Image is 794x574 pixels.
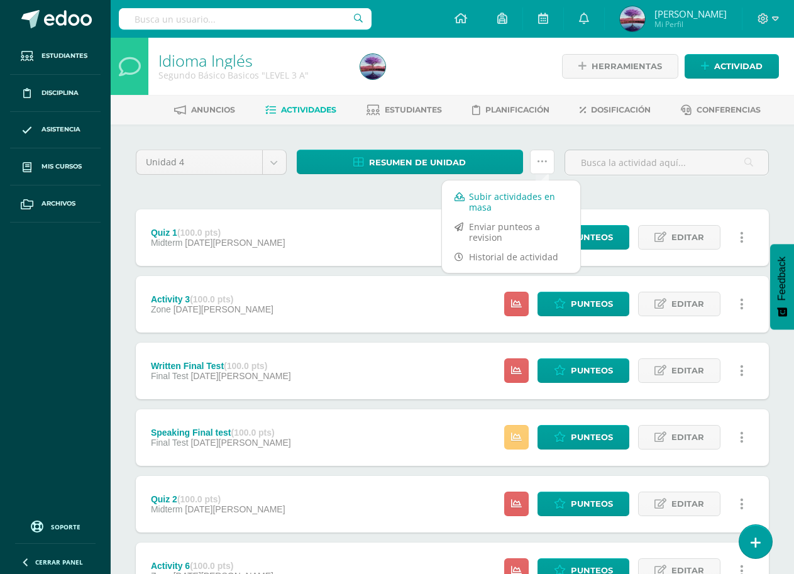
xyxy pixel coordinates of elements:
span: Estudiantes [385,105,442,114]
a: Soporte [15,517,96,534]
div: Activity 6 [151,561,273,571]
h1: Idioma Inglés [158,52,345,69]
span: Midterm [151,504,183,514]
a: Dosificación [580,100,651,120]
span: Conferencias [697,105,761,114]
span: [DATE][PERSON_NAME] [190,438,290,448]
strong: (100.0 pts) [177,494,221,504]
div: Activity 3 [151,294,273,304]
a: Planificación [472,100,549,120]
span: Cerrar panel [35,558,83,566]
a: Herramientas [562,54,678,79]
strong: (100.0 pts) [231,428,274,438]
a: Conferencias [681,100,761,120]
img: b26ecf60efbf93846e8d21fef1a28423.png [620,6,645,31]
a: Anuncios [174,100,235,120]
input: Busca la actividad aquí... [565,150,768,175]
div: Segundo Básico Basicos 'LEVEL 3 A' [158,69,345,81]
span: [DATE][PERSON_NAME] [185,238,285,248]
div: Quiz 1 [151,228,285,238]
a: Punteos [538,292,629,316]
span: Punteos [571,426,613,449]
span: Editar [671,292,704,316]
a: Punteos [538,225,629,250]
a: Actividad [685,54,779,79]
button: Feedback - Mostrar encuesta [770,244,794,329]
a: Disciplina [10,75,101,112]
span: Planificación [485,105,549,114]
span: Dosificación [591,105,651,114]
span: Punteos [571,359,613,382]
span: Final Test [151,438,189,448]
div: Speaking Final test [151,428,291,438]
span: Editar [671,492,704,516]
span: Resumen de unidad [369,151,466,174]
a: Actividades [265,100,336,120]
span: [PERSON_NAME] [654,8,727,20]
a: Mis cursos [10,148,101,185]
span: Final Test [151,371,189,381]
span: Punteos [571,292,613,316]
span: Actividades [281,105,336,114]
span: Asistencia [41,124,80,135]
a: Archivos [10,185,101,223]
span: Archivos [41,199,75,209]
span: Estudiantes [41,51,87,61]
a: Punteos [538,358,629,383]
span: Editar [671,359,704,382]
span: Unidad 4 [146,150,253,174]
span: [DATE][PERSON_NAME] [174,304,273,314]
span: Midterm [151,238,183,248]
span: [DATE][PERSON_NAME] [185,504,285,514]
span: Feedback [776,257,788,301]
a: Idioma Inglés [158,50,253,71]
img: b26ecf60efbf93846e8d21fef1a28423.png [360,54,385,79]
span: Punteos [571,226,613,249]
span: Editar [671,226,704,249]
strong: (100.0 pts) [190,294,233,304]
span: Soporte [51,522,80,531]
a: Unidad 4 [136,150,286,174]
a: Asistencia [10,112,101,149]
span: Herramientas [592,55,662,78]
a: Punteos [538,492,629,516]
span: Actividad [714,55,763,78]
a: Historial de actividad [442,247,580,267]
span: Disciplina [41,88,79,98]
span: [DATE][PERSON_NAME] [190,371,290,381]
input: Busca un usuario... [119,8,372,30]
span: Anuncios [191,105,235,114]
span: Zone [151,304,171,314]
div: Written Final Test [151,361,291,371]
strong: (100.0 pts) [224,361,267,371]
a: Estudiantes [367,100,442,120]
strong: (100.0 pts) [190,561,233,571]
span: Editar [671,426,704,449]
div: Quiz 2 [151,494,285,504]
span: Mi Perfil [654,19,727,30]
span: Mis cursos [41,162,82,172]
a: Subir actividades en masa [442,187,580,217]
a: Resumen de unidad [297,150,523,174]
span: Punteos [571,492,613,516]
a: Estudiantes [10,38,101,75]
strong: (100.0 pts) [177,228,221,238]
a: Punteos [538,425,629,450]
a: Enviar punteos a revision [442,217,580,247]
